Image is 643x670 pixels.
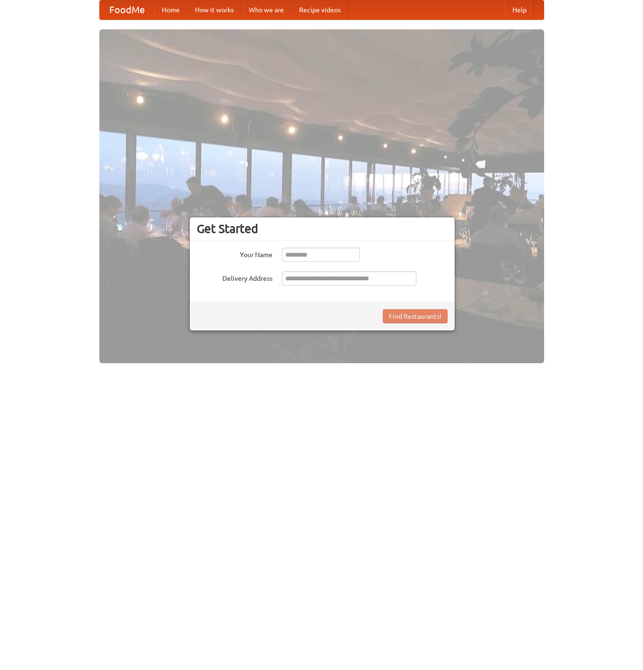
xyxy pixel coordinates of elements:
[505,0,534,19] a: Help
[197,222,448,236] h3: Get Started
[100,0,154,19] a: FoodMe
[241,0,291,19] a: Who we are
[197,271,273,283] label: Delivery Address
[154,0,187,19] a: Home
[197,248,273,259] label: Your Name
[187,0,241,19] a: How it works
[383,309,448,323] button: Find Restaurants!
[291,0,348,19] a: Recipe videos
